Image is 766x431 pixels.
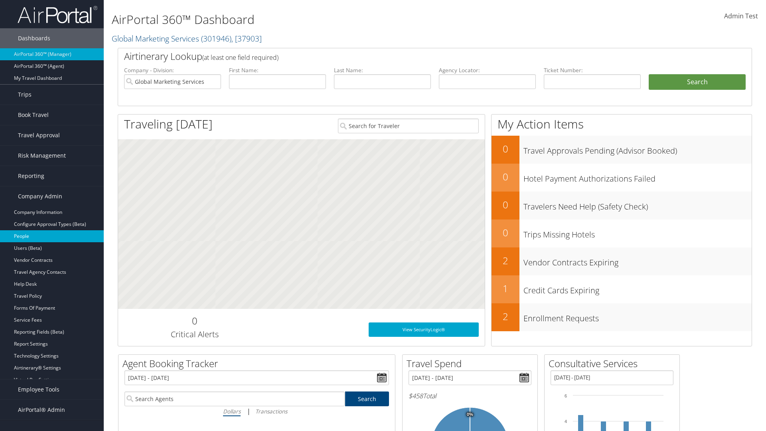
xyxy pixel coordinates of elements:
span: (at least one field required) [202,53,278,62]
h2: 0 [124,314,265,328]
span: Employee Tools [18,380,59,399]
h3: Critical Alerts [124,329,265,340]
img: airportal-logo.png [18,5,97,24]
h3: Credit Cards Expiring [523,281,752,296]
a: Global Marketing Services [112,33,262,44]
span: Company Admin [18,186,62,206]
span: Dashboards [18,28,50,48]
input: Search Agents [124,391,345,406]
label: Agency Locator: [439,66,536,74]
h2: 0 [492,198,519,212]
span: Risk Management [18,146,66,166]
h3: Travelers Need Help (Safety Check) [523,197,752,212]
h3: Travel Approvals Pending (Advisor Booked) [523,141,752,156]
span: AirPortal® Admin [18,400,65,420]
h3: Vendor Contracts Expiring [523,253,752,268]
span: Admin Test [724,12,758,20]
a: View SecurityLogic® [369,322,479,337]
a: 0Travel Approvals Pending (Advisor Booked) [492,136,752,164]
h2: 0 [492,142,519,156]
h3: Trips Missing Hotels [523,225,752,240]
input: Search for Traveler [338,119,479,133]
span: Book Travel [18,105,49,125]
a: 0Trips Missing Hotels [492,219,752,247]
span: Trips [18,85,32,105]
h2: 2 [492,254,519,267]
tspan: 4 [565,419,567,424]
button: Search [649,74,746,90]
a: 2Enrollment Requests [492,303,752,331]
h3: Enrollment Requests [523,309,752,324]
a: 2Vendor Contracts Expiring [492,247,752,275]
i: Transactions [255,407,287,415]
h1: AirPortal 360™ Dashboard [112,11,543,28]
span: , [ 37903 ] [231,33,262,44]
h1: Traveling [DATE] [124,116,213,132]
h2: Consultative Services [549,357,679,370]
h2: Agent Booking Tracker [122,357,395,370]
a: Admin Test [724,4,758,29]
h2: 1 [492,282,519,295]
h2: 2 [492,310,519,323]
h2: Airtinerary Lookup [124,49,693,63]
span: $458 [409,391,423,400]
label: Last Name: [334,66,431,74]
tspan: 0% [467,412,473,417]
div: | [124,406,389,416]
h2: 0 [492,226,519,239]
a: 1Credit Cards Expiring [492,275,752,303]
tspan: 6 [565,393,567,398]
i: Dollars [223,407,241,415]
span: Reporting [18,166,44,186]
h3: Hotel Payment Authorizations Failed [523,169,752,184]
label: Company - Division: [124,66,221,74]
a: Search [345,391,389,406]
a: 0Hotel Payment Authorizations Failed [492,164,752,192]
label: Ticket Number: [544,66,641,74]
h2: 0 [492,170,519,184]
span: ( 301946 ) [201,33,231,44]
a: 0Travelers Need Help (Safety Check) [492,192,752,219]
label: First Name: [229,66,326,74]
h6: Total [409,391,531,400]
h2: Travel Spend [407,357,537,370]
h1: My Action Items [492,116,752,132]
span: Travel Approval [18,125,60,145]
